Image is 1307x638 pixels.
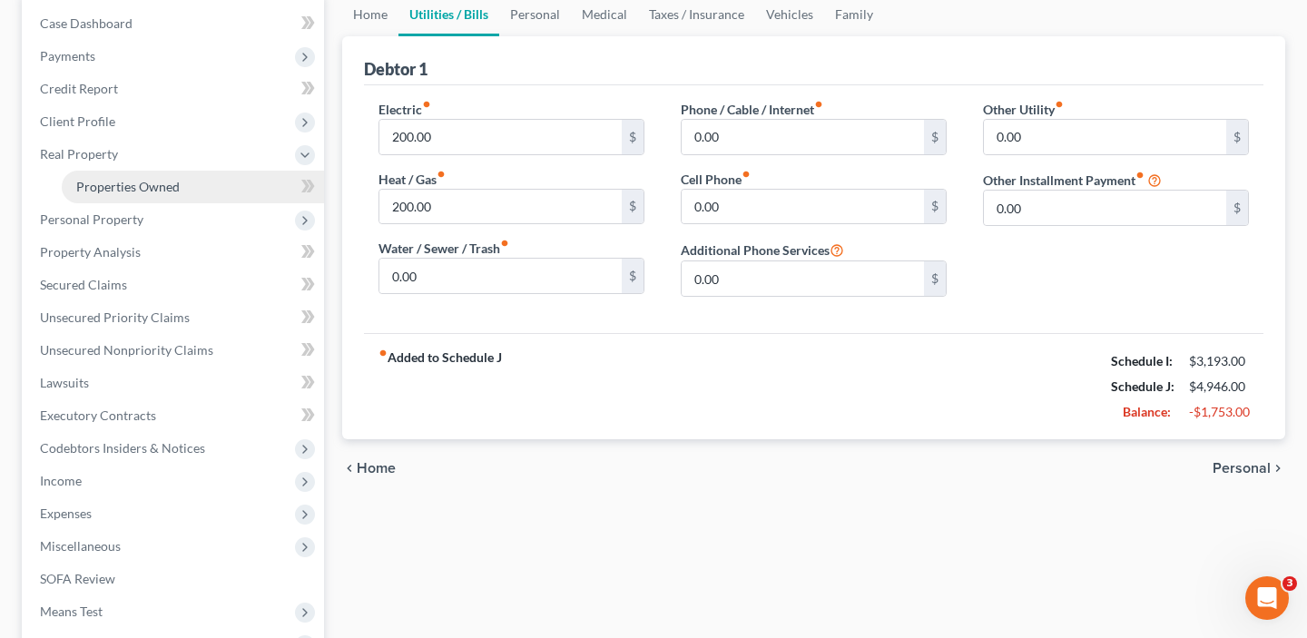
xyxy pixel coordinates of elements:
[622,190,644,224] div: $
[1226,120,1248,154] div: $
[342,461,357,476] i: chevron_left
[40,571,115,586] span: SOFA Review
[40,113,115,129] span: Client Profile
[62,171,324,203] a: Properties Owned
[681,239,844,260] label: Additional Phone Services
[378,348,502,425] strong: Added to Schedule J
[40,604,103,619] span: Means Test
[924,261,946,296] div: $
[40,440,205,456] span: Codebtors Insiders & Notices
[40,211,143,227] span: Personal Property
[357,461,396,476] span: Home
[1226,191,1248,225] div: $
[437,170,446,179] i: fiber_manual_record
[1282,576,1297,591] span: 3
[1271,461,1285,476] i: chevron_right
[984,120,1226,154] input: --
[500,239,509,248] i: fiber_manual_record
[983,171,1145,190] label: Other Installment Payment
[1189,378,1249,396] div: $4,946.00
[681,170,751,189] label: Cell Phone
[40,342,213,358] span: Unsecured Nonpriority Claims
[25,7,324,40] a: Case Dashboard
[983,100,1064,119] label: Other Utility
[40,538,121,554] span: Miscellaneous
[25,334,324,367] a: Unsecured Nonpriority Claims
[40,473,82,488] span: Income
[40,146,118,162] span: Real Property
[25,367,324,399] a: Lawsuits
[1111,378,1174,394] strong: Schedule J:
[1213,461,1285,476] button: Personal chevron_right
[40,505,92,521] span: Expenses
[1055,100,1064,109] i: fiber_manual_record
[40,48,95,64] span: Payments
[1135,171,1145,180] i: fiber_manual_record
[378,170,446,189] label: Heat / Gas
[379,190,622,224] input: --
[1213,461,1271,476] span: Personal
[1123,404,1171,419] strong: Balance:
[40,15,133,31] span: Case Dashboard
[682,120,924,154] input: --
[378,239,509,258] label: Water / Sewer / Trash
[1245,576,1289,620] iframe: Intercom live chat
[364,58,427,80] div: Debtor 1
[622,259,644,293] div: $
[40,309,190,325] span: Unsecured Priority Claims
[742,170,751,179] i: fiber_manual_record
[25,301,324,334] a: Unsecured Priority Claims
[378,348,388,358] i: fiber_manual_record
[378,100,431,119] label: Electric
[25,269,324,301] a: Secured Claims
[40,407,156,423] span: Executory Contracts
[1111,353,1173,368] strong: Schedule I:
[379,120,622,154] input: --
[342,461,396,476] button: chevron_left Home
[40,375,89,390] span: Lawsuits
[622,120,644,154] div: $
[1189,403,1249,421] div: -$1,753.00
[76,179,180,194] span: Properties Owned
[40,244,141,260] span: Property Analysis
[25,236,324,269] a: Property Analysis
[40,277,127,292] span: Secured Claims
[682,261,924,296] input: --
[682,190,924,224] input: --
[984,191,1226,225] input: --
[1189,352,1249,370] div: $3,193.00
[924,190,946,224] div: $
[814,100,823,109] i: fiber_manual_record
[25,399,324,432] a: Executory Contracts
[924,120,946,154] div: $
[40,81,118,96] span: Credit Report
[681,100,823,119] label: Phone / Cable / Internet
[422,100,431,109] i: fiber_manual_record
[25,73,324,105] a: Credit Report
[25,563,324,595] a: SOFA Review
[379,259,622,293] input: --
